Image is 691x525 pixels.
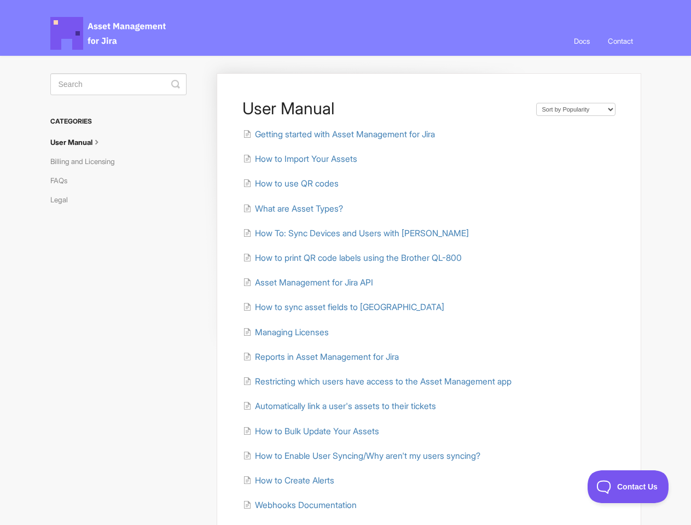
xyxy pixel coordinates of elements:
span: How to Enable User Syncing/Why aren't my users syncing? [255,451,480,461]
a: Docs [566,26,598,56]
iframe: Toggle Customer Support [588,470,669,503]
span: Reports in Asset Management for Jira [255,352,399,362]
span: How to Bulk Update Your Assets [255,426,379,436]
a: What are Asset Types? [243,203,343,214]
a: Legal [50,191,76,208]
a: Restricting which users have access to the Asset Management app [243,376,512,387]
h3: Categories [50,112,187,131]
a: How to Create Alerts [243,475,334,486]
span: How to print QR code labels using the Brother QL-800 [255,253,462,263]
a: Automatically link a user's assets to their tickets [243,401,436,411]
a: How to Import Your Assets [243,154,357,164]
select: Page reloads on selection [536,103,615,116]
a: Managing Licenses [243,327,329,337]
a: How to sync asset fields to [GEOGRAPHIC_DATA] [243,302,444,312]
a: Getting started with Asset Management for Jira [243,129,435,139]
a: Billing and Licensing [50,153,123,170]
span: Getting started with Asset Management for Jira [255,129,435,139]
a: Asset Management for Jira API [243,277,373,288]
a: Reports in Asset Management for Jira [243,352,399,362]
span: How to use QR codes [255,178,339,189]
span: How to sync asset fields to [GEOGRAPHIC_DATA] [255,302,444,312]
a: How to use QR codes [243,178,339,189]
span: Asset Management for Jira Docs [50,17,167,50]
span: Asset Management for Jira API [255,277,373,288]
a: User Manual [50,133,111,151]
span: Automatically link a user's assets to their tickets [255,401,436,411]
span: What are Asset Types? [255,203,343,214]
a: How To: Sync Devices and Users with [PERSON_NAME] [243,228,469,238]
a: How to Bulk Update Your Assets [243,426,379,436]
input: Search [50,73,187,95]
a: How to print QR code labels using the Brother QL-800 [243,253,462,263]
a: FAQs [50,172,76,189]
span: How to Create Alerts [255,475,334,486]
span: Restricting which users have access to the Asset Management app [255,376,512,387]
span: How To: Sync Devices and Users with [PERSON_NAME] [255,228,469,238]
span: How to Import Your Assets [255,154,357,164]
a: Contact [600,26,641,56]
span: Managing Licenses [255,327,329,337]
h1: User Manual [242,98,525,118]
span: Webhooks Documentation [255,500,357,510]
a: How to Enable User Syncing/Why aren't my users syncing? [243,451,480,461]
a: Webhooks Documentation [243,500,357,510]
